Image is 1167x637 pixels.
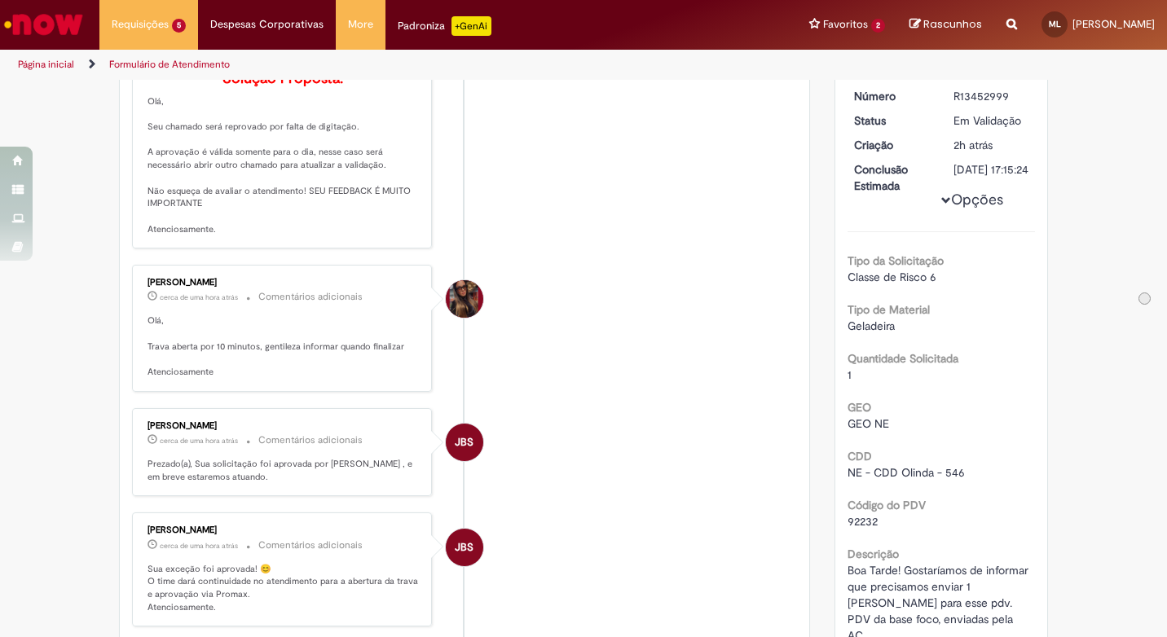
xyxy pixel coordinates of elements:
[455,528,473,567] span: JBS
[398,16,491,36] div: Padroniza
[148,525,419,535] div: [PERSON_NAME]
[848,318,895,333] span: Geladeira
[848,514,878,529] span: 92232
[160,436,238,446] time: 27/08/2025 16:15:24
[1139,292,1150,305] img: hide.svg
[210,16,324,33] span: Despesas Corporativas
[148,421,419,431] div: [PERSON_NAME]
[160,292,238,302] span: cerca de uma hora atrás
[848,465,965,480] span: NE - CDD Olinda - 546
[160,541,238,551] span: cerca de uma hora atrás
[848,253,944,268] b: Tipo da Solicitação
[18,58,74,71] a: Página inicial
[823,16,868,33] span: Favoritos
[2,8,86,41] img: ServiceNow
[160,292,238,302] time: 27/08/2025 16:19:24
[842,112,942,129] dt: Status
[848,498,926,512] b: Código do PDV
[172,19,186,33] span: 5
[148,314,419,379] p: Olá, Trava aberta por 10 minutos, gentileza informar quando finalizar Atenciosamente
[148,563,419,614] p: Sua exceção foi aprovada! 😊 O time dará continuidade no atendimento para a abertura da trava e ap...
[258,290,363,304] small: Comentários adicionais
[842,161,942,194] dt: Conclusão Estimada
[455,423,473,462] span: JBS
[148,278,419,288] div: [PERSON_NAME]
[953,88,1029,104] div: R13452999
[258,433,363,447] small: Comentários adicionais
[160,541,238,551] time: 27/08/2025 16:15:17
[909,17,982,33] a: Rascunhos
[848,367,852,382] span: 1
[12,50,766,80] ul: Trilhas de página
[848,270,936,284] span: Classe de Risco 6
[842,88,942,104] dt: Número
[953,112,1029,129] div: Em Validação
[848,547,899,561] b: Descrição
[148,71,419,236] p: Olá, Seu chamado será reprovado por falta de digitação. A aprovação é válida somente para o dia, ...
[446,529,483,566] div: Jacqueline Batista Shiota
[848,449,872,463] b: CDD
[923,16,982,32] span: Rascunhos
[1049,19,1061,29] span: ML
[451,16,491,36] p: +GenAi
[160,436,238,446] span: cerca de uma hora atrás
[348,16,373,33] span: More
[848,302,930,317] b: Tipo de Material
[446,424,483,461] div: Jacqueline Batista Shiota
[953,137,1029,153] div: 27/08/2025 15:05:53
[848,351,958,366] b: Quantidade Solicitada
[953,138,993,152] span: 2h atrás
[871,19,885,33] span: 2
[848,400,871,415] b: GEO
[148,458,419,483] p: Prezado(a), Sua solicitação foi aprovada por [PERSON_NAME] , e em breve estaremos atuando.
[848,416,889,431] span: GEO NE
[842,137,942,153] dt: Criação
[953,161,1029,178] div: [DATE] 17:15:24
[109,58,230,71] a: Formulário de Atendimento
[258,538,363,552] small: Comentários adicionais
[1072,17,1155,31] span: [PERSON_NAME]
[112,16,169,33] span: Requisições
[953,138,993,152] time: 27/08/2025 15:05:53
[446,280,483,318] div: Desiree da Silva Germano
